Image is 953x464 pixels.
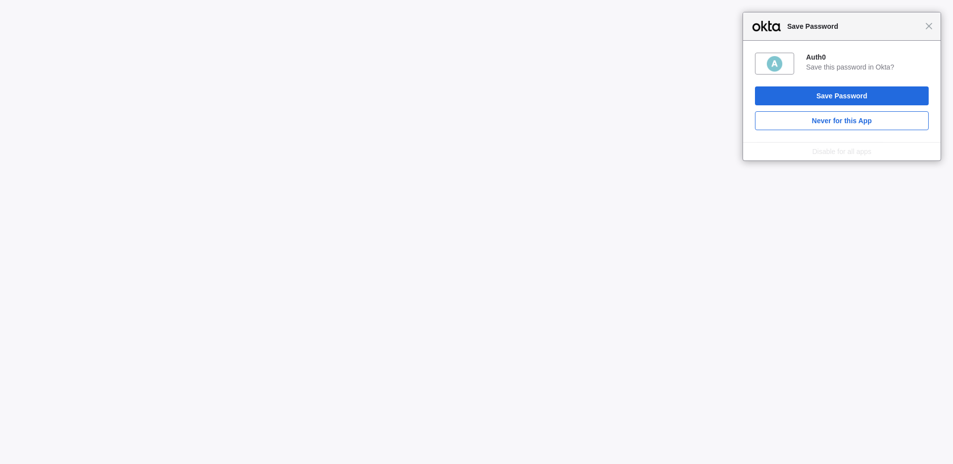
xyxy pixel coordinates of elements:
[806,53,929,62] div: Auth0
[812,148,871,155] a: Disable for all apps
[806,63,929,72] div: Save this password in Okta?
[755,111,929,130] button: Never for this App
[925,22,933,30] span: Close
[755,86,929,105] button: Save Password
[782,20,925,32] span: Save Password
[766,55,783,73] img: 9KuuM4AAAABklEQVQDAHKo1rMlNY8OAAAAAElFTkSuQmCC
